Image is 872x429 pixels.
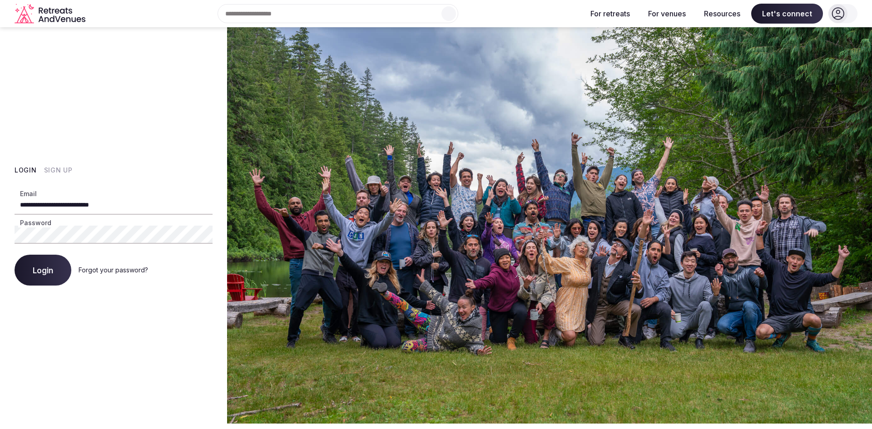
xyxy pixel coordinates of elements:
[583,4,637,24] button: For retreats
[15,255,71,286] button: Login
[15,4,87,24] svg: Retreats and Venues company logo
[697,4,748,24] button: Resources
[15,4,87,24] a: Visit the homepage
[44,166,73,175] button: Sign Up
[751,4,823,24] span: Let's connect
[18,189,39,198] label: Email
[641,4,693,24] button: For venues
[79,266,148,274] a: Forgot your password?
[33,266,53,275] span: Login
[227,27,872,424] img: My Account Background
[15,166,37,175] button: Login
